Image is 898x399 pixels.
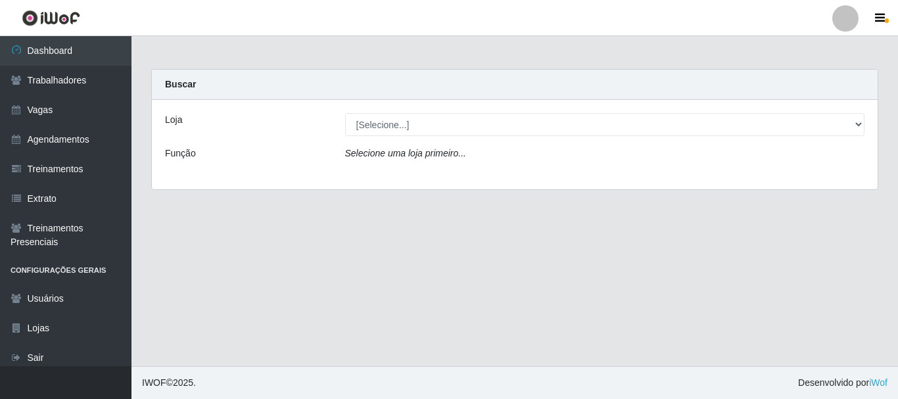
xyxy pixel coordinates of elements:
i: Selecione uma loja primeiro... [345,148,466,158]
span: Desenvolvido por [798,376,887,390]
label: Função [165,147,196,160]
span: IWOF [142,377,166,388]
img: CoreUI Logo [22,10,80,26]
strong: Buscar [165,79,196,89]
span: © 2025 . [142,376,196,390]
label: Loja [165,113,182,127]
a: iWof [869,377,887,388]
